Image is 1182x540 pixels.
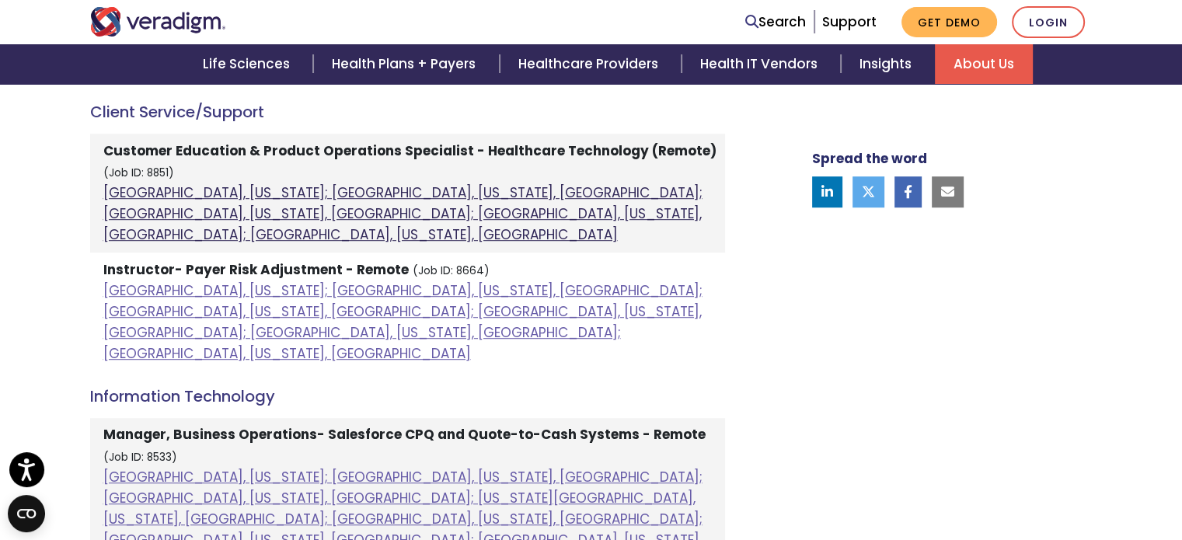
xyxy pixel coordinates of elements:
strong: Spread the word [812,149,927,168]
img: Veradigm logo [90,7,226,37]
strong: Instructor- Payer Risk Adjustment - Remote [103,260,409,279]
a: [GEOGRAPHIC_DATA], [US_STATE]; [GEOGRAPHIC_DATA], [US_STATE], [GEOGRAPHIC_DATA]; [GEOGRAPHIC_DATA... [103,281,703,364]
h4: Client Service/Support [90,103,725,121]
a: Get Demo [901,7,997,37]
small: (Job ID: 8533) [103,450,177,465]
strong: Manager, Business Operations- Salesforce CPQ and Quote-to-Cash Systems - Remote [103,425,706,444]
a: Insights [841,44,935,84]
strong: Customer Education & Product Operations Specialist - Healthcare Technology (Remote) [103,141,717,160]
small: (Job ID: 8664) [413,263,490,278]
h4: Information Technology [90,387,725,406]
a: Search [745,12,806,33]
a: Support [822,12,877,31]
a: [GEOGRAPHIC_DATA], [US_STATE]; [GEOGRAPHIC_DATA], [US_STATE], [GEOGRAPHIC_DATA]; [GEOGRAPHIC_DATA... [103,183,703,244]
a: Life Sciences [184,44,313,84]
a: About Us [935,44,1033,84]
a: Login [1012,6,1085,38]
small: (Job ID: 8851) [103,165,174,180]
a: Healthcare Providers [500,44,682,84]
a: Health Plans + Payers [313,44,499,84]
button: Open CMP widget [8,495,45,532]
a: Health IT Vendors [682,44,841,84]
